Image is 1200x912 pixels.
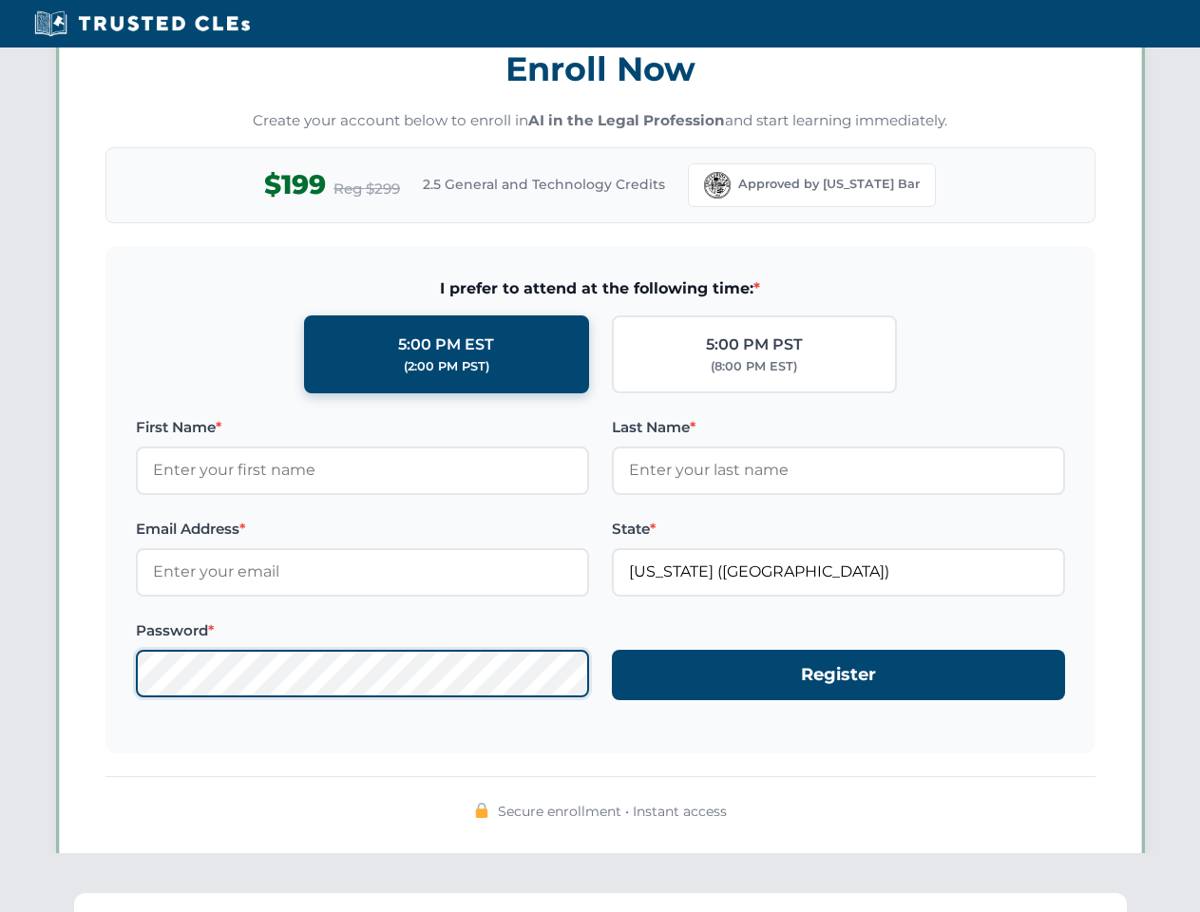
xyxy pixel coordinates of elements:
[136,619,589,642] label: Password
[612,416,1065,439] label: Last Name
[474,803,489,818] img: 🔒
[528,111,725,129] strong: AI in the Legal Profession
[738,175,920,194] span: Approved by [US_STATE] Bar
[612,518,1065,541] label: State
[711,357,797,376] div: (8:00 PM EST)
[29,9,256,38] img: Trusted CLEs
[136,446,589,494] input: Enter your first name
[136,548,589,596] input: Enter your email
[264,163,326,206] span: $199
[704,172,731,199] img: Florida Bar
[398,332,494,357] div: 5:00 PM EST
[105,39,1095,99] h3: Enroll Now
[136,416,589,439] label: First Name
[612,548,1065,596] input: Florida (FL)
[612,446,1065,494] input: Enter your last name
[498,801,727,822] span: Secure enrollment • Instant access
[404,357,489,376] div: (2:00 PM PST)
[105,110,1095,132] p: Create your account below to enroll in and start learning immediately.
[136,518,589,541] label: Email Address
[423,174,665,195] span: 2.5 General and Technology Credits
[706,332,803,357] div: 5:00 PM PST
[136,276,1065,301] span: I prefer to attend at the following time:
[612,650,1065,700] button: Register
[333,178,400,200] span: Reg $299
